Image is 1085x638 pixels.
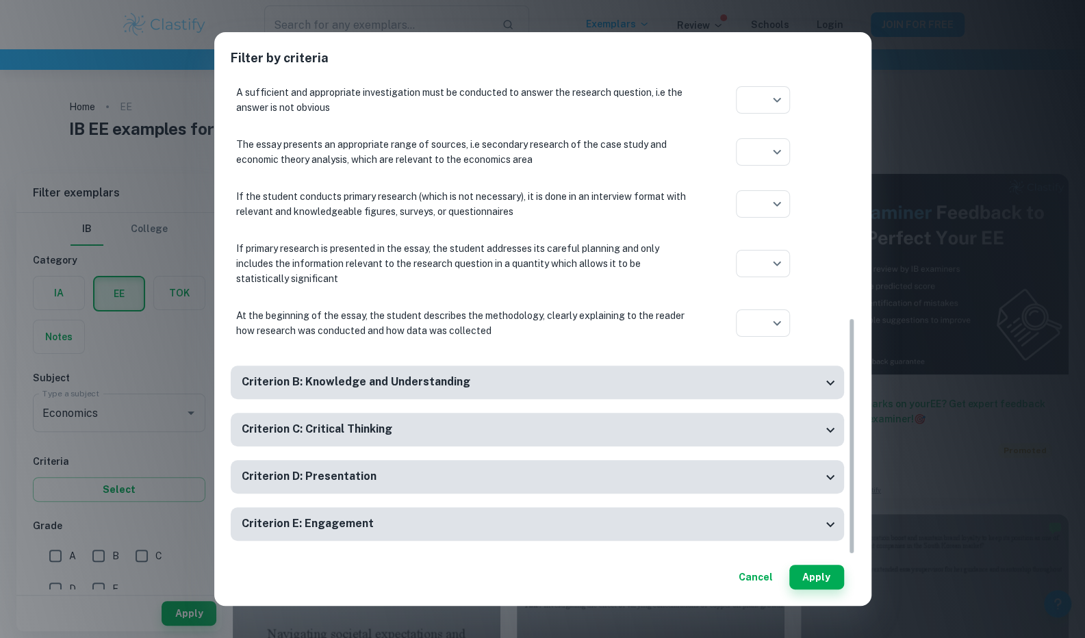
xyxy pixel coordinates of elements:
p: A sufficient and appropriate investigation must be conducted to answer the research question, i.e... [236,85,688,115]
h6: Criterion D: Presentation [242,468,376,485]
h6: Criterion B: Knowledge and Understanding [242,374,470,391]
div: Criterion E: Engagement [231,507,844,541]
h6: Criterion C: Critical Thinking [242,421,392,438]
div: Criterion D: Presentation [231,460,844,494]
p: At the beginning of the essay, the student describes the methodology, clearly explaining to the r... [236,308,688,338]
div: Criterion B: Knowledge and Understanding [231,366,844,399]
h6: Criterion E: Engagement [242,515,374,533]
p: If the student conducts primary research (which is not necessary), it is done in an interview for... [236,189,688,219]
button: Apply [789,565,844,589]
p: If primary research is presented in the essay, the student addresses its careful planning and onl... [236,241,688,286]
div: Criterion C: Critical Thinking [231,413,844,446]
h2: Filter by criteria [231,49,855,79]
button: Cancel [733,565,778,589]
p: The essay presents an appropriate range of sources, i.e secondary research of the case study and ... [236,137,688,167]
